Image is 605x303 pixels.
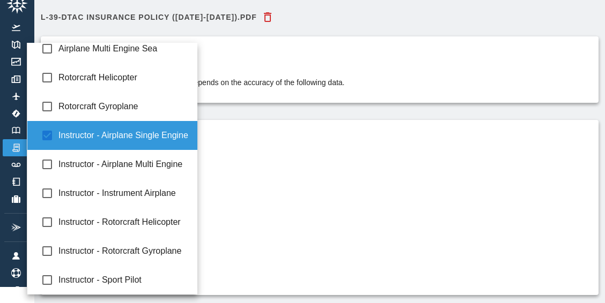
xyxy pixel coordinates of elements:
[58,274,189,286] span: Instructor - Sport Pilot
[58,187,189,200] span: Instructor - Instrument Airplane
[58,216,189,229] span: Instructor - Rotorcraft Helicopter
[58,71,189,84] span: Rotorcraft Helicopter
[58,100,189,113] span: Rotorcraft Gyroplane
[58,42,189,55] span: Airplane Multi Engine Sea
[58,129,189,142] span: Instructor - Airplane Single Engine
[58,245,189,257] span: Instructor - Rotorcraft Gyroplane
[58,158,189,171] span: Instructor - Airplane Multi Engine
